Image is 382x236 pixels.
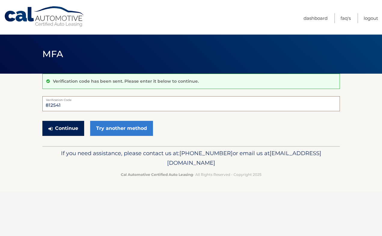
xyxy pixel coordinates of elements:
a: Logout [364,13,378,23]
a: Cal Automotive [4,6,85,27]
p: Verification code has been sent. Please enter it below to continue. [53,78,199,84]
p: If you need assistance, please contact us at: or email us at [46,149,336,168]
span: [PHONE_NUMBER] [179,150,233,157]
a: Dashboard [304,13,328,23]
input: Verification Code [42,96,340,111]
p: - All Rights Reserved - Copyright 2025 [46,171,336,178]
a: FAQ's [341,13,351,23]
button: Continue [42,121,84,136]
a: Try another method [90,121,153,136]
label: Verification Code [42,96,340,101]
span: MFA [42,48,63,60]
strong: Cal Automotive Certified Auto Leasing [121,172,193,177]
span: [EMAIL_ADDRESS][DOMAIN_NAME] [167,150,321,166]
